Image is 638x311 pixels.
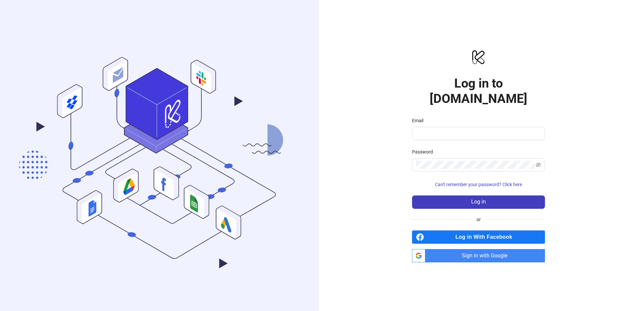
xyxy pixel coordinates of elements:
[416,130,540,138] input: Email
[471,216,486,223] span: or
[416,161,534,169] input: Password
[471,199,486,205] span: Log in
[412,179,545,190] button: Can't remember your password? Click here
[427,230,545,244] span: Log in With Facebook
[412,249,545,262] a: Sign in with Google
[412,117,428,124] label: Email
[428,249,545,262] span: Sign in with Google
[435,182,522,187] span: Can't remember your password? Click here
[412,195,545,209] button: Log in
[412,148,437,155] label: Password
[536,162,541,167] span: eye-invisible
[412,76,545,106] h1: Log in to [DOMAIN_NAME]
[412,230,545,244] a: Log in With Facebook
[412,182,545,187] a: Can't remember your password? Click here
